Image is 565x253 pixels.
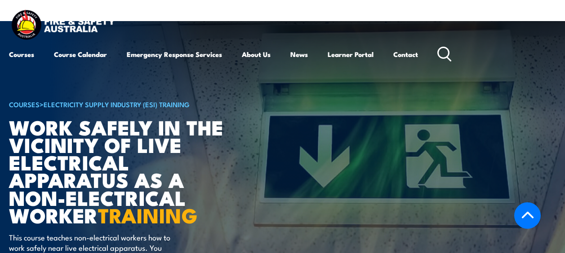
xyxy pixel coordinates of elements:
[9,99,231,109] h6: >
[98,199,198,230] strong: TRAINING
[44,99,190,109] a: Electricity Supply Industry (ESI) Training
[127,44,222,65] a: Emergency Response Services
[328,44,374,65] a: Learner Portal
[9,99,40,109] a: COURSES
[9,118,231,223] h1: Work safely in the vicinity of live electrical apparatus as a non-electrical worker
[290,44,308,65] a: News
[393,44,418,65] a: Contact
[242,44,271,65] a: About Us
[9,44,34,65] a: Courses
[54,44,107,65] a: Course Calendar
